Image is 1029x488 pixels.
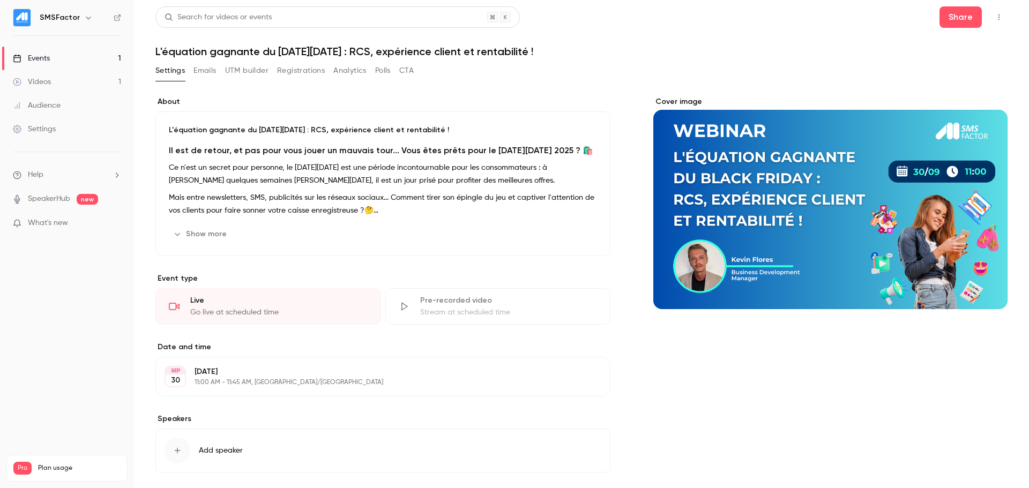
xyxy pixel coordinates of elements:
[13,462,32,475] span: Pro
[333,62,367,79] button: Analytics
[169,191,597,217] p: Mais entre newsletters, SMS, publicités sur les réseaux sociaux... Comment tirer son épingle du j...
[653,96,1008,107] label: Cover image
[420,307,598,318] div: Stream at scheduled time
[195,378,554,387] p: 11:00 AM - 11:45 AM, [GEOGRAPHIC_DATA]/[GEOGRAPHIC_DATA]
[155,342,610,352] label: Date and time
[13,53,50,64] div: Events
[13,77,51,87] div: Videos
[40,12,80,23] h6: SMSFactor
[193,62,216,79] button: Emails
[28,217,68,229] span: What's new
[195,366,554,377] p: [DATE]
[166,367,185,374] div: SEP
[13,100,61,111] div: Audience
[155,429,610,472] button: Add speaker
[225,62,269,79] button: UTM builder
[385,288,611,325] div: Pre-recorded videoStream at scheduled time
[199,445,243,456] span: Add speaker
[653,96,1008,309] section: Cover image
[169,144,597,157] h2: Il est de retour, et pas pour vous jouer un mauvais tour... Vous êtes prêts pour le [DATE][DATE] ...
[169,226,233,243] button: Show more
[364,207,378,214] strong: 🤔
[169,125,597,136] p: L'équation gagnante du [DATE][DATE] : RCS, expérience client et rentabilité !
[38,464,121,472] span: Plan usage
[155,288,381,325] div: LiveGo live at scheduled time
[155,96,610,107] label: About
[939,6,982,28] button: Share
[277,62,325,79] button: Registrations
[169,161,597,187] p: Ce n'est un secret pour personne, le [DATE][DATE] est une période incontournable pour les consomm...
[190,307,368,318] div: Go live at scheduled time
[13,169,121,181] li: help-dropdown-opener
[420,295,598,306] div: Pre-recorded video
[13,124,56,134] div: Settings
[155,45,1008,58] h1: L'équation gagnante du [DATE][DATE] : RCS, expérience client et rentabilité !
[375,62,391,79] button: Polls
[108,219,121,228] iframe: Noticeable Trigger
[13,9,31,26] img: SMSFactor
[190,295,368,306] div: Live
[399,62,414,79] button: CTA
[155,62,185,79] button: Settings
[155,273,610,284] p: Event type
[171,375,180,386] p: 30
[165,12,272,23] div: Search for videos or events
[77,194,98,205] span: new
[28,169,43,181] span: Help
[155,414,610,424] label: Speakers
[28,193,70,205] a: SpeakerHub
